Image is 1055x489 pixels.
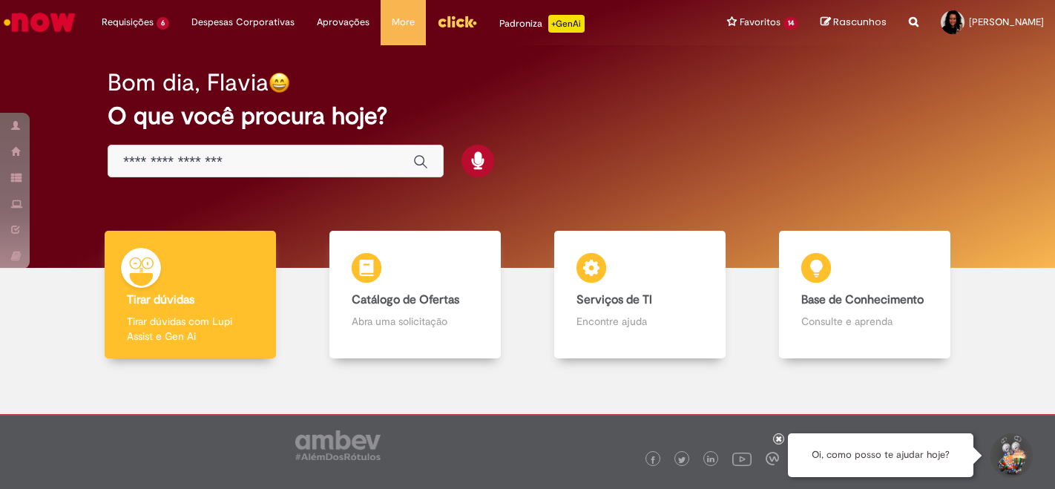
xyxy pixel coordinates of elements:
[127,292,194,307] b: Tirar dúvidas
[576,292,652,307] b: Serviços de TI
[801,314,928,329] p: Consulte e aprenda
[527,231,752,359] a: Serviços de TI Encontre ajuda
[766,452,779,465] img: logo_footer_workplace.png
[833,15,887,29] span: Rascunhos
[1,7,78,37] img: ServiceNow
[649,456,657,464] img: logo_footer_facebook.png
[732,449,752,468] img: logo_footer_youtube.png
[788,433,973,477] div: Oi, como posso te ajudar hoje?
[752,231,977,359] a: Base de Conhecimento Consulte e aprenda
[191,15,295,30] span: Despesas Corporativas
[969,16,1044,28] span: [PERSON_NAME]
[988,433,1033,478] button: Iniciar Conversa de Suporte
[303,231,527,359] a: Catálogo de Ofertas Abra uma solicitação
[548,15,585,33] p: +GenAi
[317,15,369,30] span: Aprovações
[157,17,169,30] span: 6
[437,10,477,33] img: click_logo_yellow_360x200.png
[499,15,585,33] div: Padroniza
[108,70,269,96] h2: Bom dia, Flavia
[295,430,381,460] img: logo_footer_ambev_rotulo_gray.png
[576,314,703,329] p: Encontre ajuda
[392,15,415,30] span: More
[707,456,714,465] img: logo_footer_linkedin.png
[269,72,290,93] img: happy-face.png
[127,314,254,344] p: Tirar dúvidas com Lupi Assist e Gen Ai
[78,231,303,359] a: Tirar dúvidas Tirar dúvidas com Lupi Assist e Gen Ai
[102,15,154,30] span: Requisições
[678,456,686,464] img: logo_footer_twitter.png
[352,292,459,307] b: Catálogo de Ofertas
[821,16,887,30] a: Rascunhos
[740,15,780,30] span: Favoritos
[783,17,798,30] span: 14
[801,292,924,307] b: Base de Conhecimento
[108,103,947,129] h2: O que você procura hoje?
[352,314,479,329] p: Abra uma solicitação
